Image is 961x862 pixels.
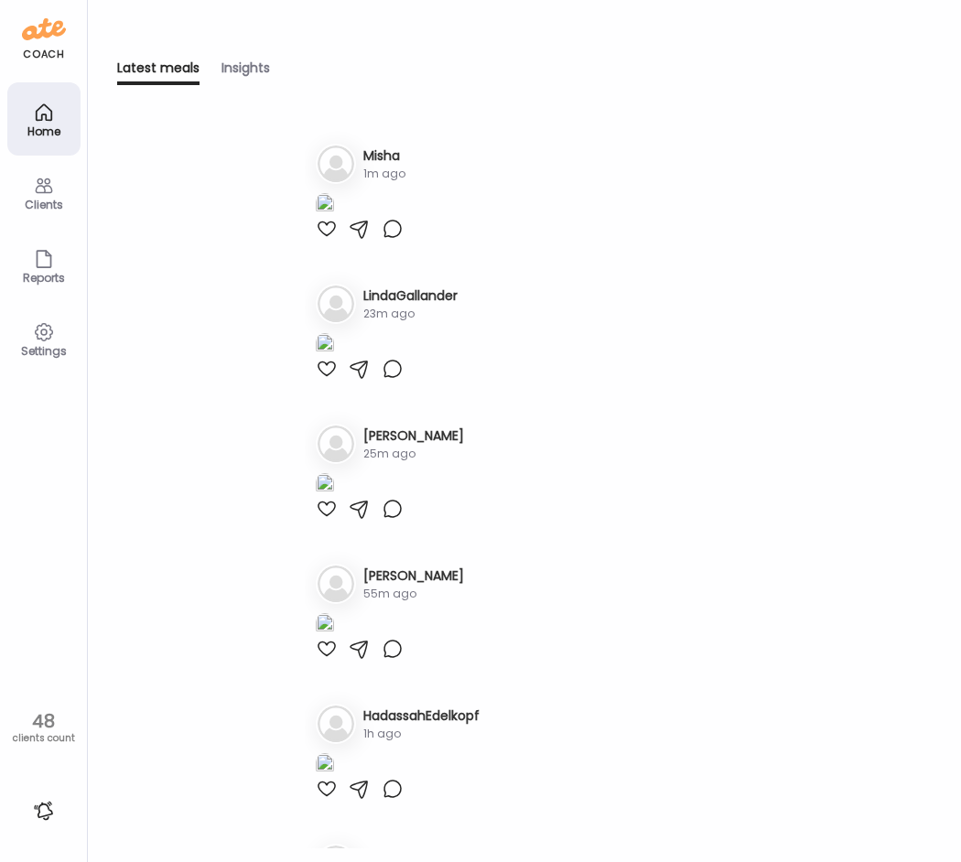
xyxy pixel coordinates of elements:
[318,426,354,462] img: bg-avatar-default.svg
[363,146,405,166] h3: Misha
[363,586,464,602] div: 55m ago
[23,47,64,62] div: coach
[316,613,334,638] img: images%2FYjhSYng5tDXoxTha6SCaeefw10r1%2FRjOM7h7LibOtZvp57rLS%2FPg4PCKp46zDC7bxdzIlQ_1080
[318,145,354,182] img: bg-avatar-default.svg
[363,166,405,182] div: 1m ago
[318,286,354,322] img: bg-avatar-default.svg
[316,333,334,358] img: images%2FJtQsdcXOJDXDzeIq3bKIlVjQ7Xe2%2F8hbc07VUkoUwscCTrcP7%2F0lqdcE30uBOhooeYNYM1_1080
[117,59,200,85] div: Latest meals
[11,345,77,357] div: Settings
[318,706,354,742] img: bg-avatar-default.svg
[363,306,458,322] div: 23m ago
[363,726,480,742] div: 1h ago
[316,193,334,218] img: images%2F3xVRt7y9apRwOMdhmMrJySvG6rf1%2FLYIVYAOw9GGuPDoaYAE2%2FldmRsFFMfctuHntsN6Kf_1080
[6,732,81,745] div: clients count
[221,59,270,85] div: Insights
[22,15,66,44] img: ate
[318,566,354,602] img: bg-avatar-default.svg
[363,286,458,306] h3: LindaGallander
[11,125,77,137] div: Home
[11,272,77,284] div: Reports
[11,199,77,210] div: Clients
[6,710,81,732] div: 48
[363,446,464,462] div: 25m ago
[363,706,480,726] h3: HadassahEdelkopf
[363,426,464,446] h3: [PERSON_NAME]
[316,753,334,778] img: images%2F5KDqdEDx1vNTPAo8JHrXSOUdSd72%2FvJt2midxDzpozXFWUOmu%2FuqmRdYtoGzt2psgfWUUh_1080
[316,473,334,498] img: images%2FrBT6TZ4uYIhPTjNLOzfJnOCrYM52%2FZRX01Mi8uug64HqNLGwi%2Fg2FlzKt3xvwpTVMlbJQg_1080
[363,566,464,586] h3: [PERSON_NAME]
